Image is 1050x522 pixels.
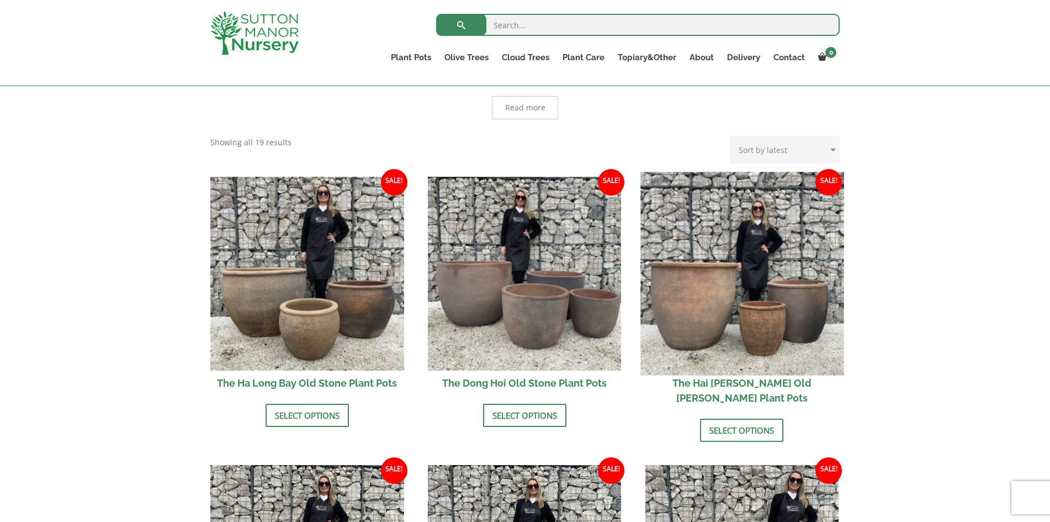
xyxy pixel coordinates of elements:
[815,457,842,484] span: Sale!
[428,177,622,371] img: The Dong Hoi Old Stone Plant Pots
[645,371,839,410] h2: The Hai [PERSON_NAME] Old [PERSON_NAME] Plant Pots
[384,50,438,65] a: Plant Pots
[825,47,836,58] span: 0
[428,371,622,396] h2: The Dong Hoi Old Stone Plant Pots
[505,104,545,112] span: Read more
[436,14,840,36] input: Search...
[381,169,407,196] span: Sale!
[210,177,404,371] img: The Ha Long Bay Old Stone Plant Pots
[438,50,495,65] a: Olive Trees
[645,177,839,410] a: Sale! The Hai [PERSON_NAME] Old [PERSON_NAME] Plant Pots
[767,50,812,65] a: Contact
[483,404,566,427] a: Select options for “The Dong Hoi Old Stone Plant Pots”
[210,136,291,149] p: Showing all 19 results
[381,457,407,484] span: Sale!
[812,50,840,65] a: 0
[210,371,404,396] h2: The Ha Long Bay Old Stone Plant Pots
[720,50,767,65] a: Delivery
[640,172,844,375] img: The Hai Phong Old Stone Plant Pots
[611,50,683,65] a: Topiary&Other
[210,11,299,55] img: logo
[730,136,840,164] select: Shop order
[683,50,720,65] a: About
[598,457,624,484] span: Sale!
[556,50,611,65] a: Plant Care
[598,169,624,196] span: Sale!
[815,169,842,196] span: Sale!
[428,177,622,396] a: Sale! The Dong Hoi Old Stone Plant Pots
[266,404,349,427] a: Select options for “The Ha Long Bay Old Stone Plant Pots”
[495,50,556,65] a: Cloud Trees
[210,177,404,396] a: Sale! The Ha Long Bay Old Stone Plant Pots
[700,419,783,442] a: Select options for “The Hai Phong Old Stone Plant Pots”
